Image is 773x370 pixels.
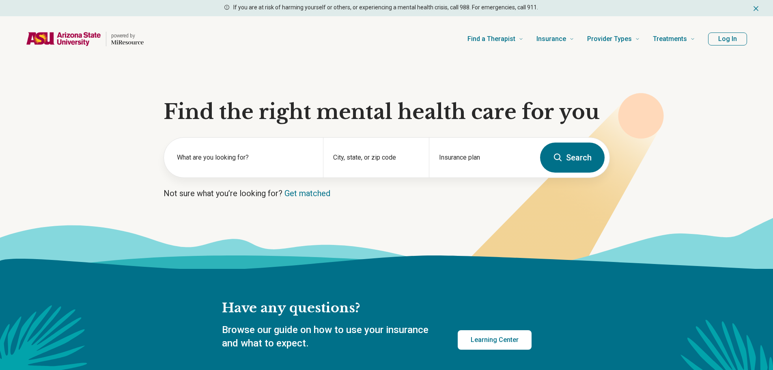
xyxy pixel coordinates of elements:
a: Find a Therapist [467,23,523,55]
button: Search [540,143,605,173]
span: Find a Therapist [467,33,515,45]
span: Provider Types [587,33,632,45]
a: Learning Center [458,330,532,350]
p: powered by [111,32,144,39]
button: Log In [708,32,747,45]
h1: Find the right mental health care for you [164,100,610,124]
p: Not sure what you’re looking for? [164,188,610,199]
h2: Have any questions? [222,300,532,317]
a: Treatments [653,23,695,55]
p: Browse our guide on how to use your insurance and what to expect. [222,323,438,351]
a: Home page [26,26,144,52]
a: Get matched [284,188,330,198]
span: Insurance [536,33,566,45]
span: Treatments [653,33,687,45]
label: What are you looking for? [177,153,313,162]
a: Insurance [536,23,574,55]
a: Provider Types [587,23,640,55]
button: Dismiss [752,3,760,13]
p: If you are at risk of harming yourself or others, or experiencing a mental health crisis, call 98... [233,3,538,12]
